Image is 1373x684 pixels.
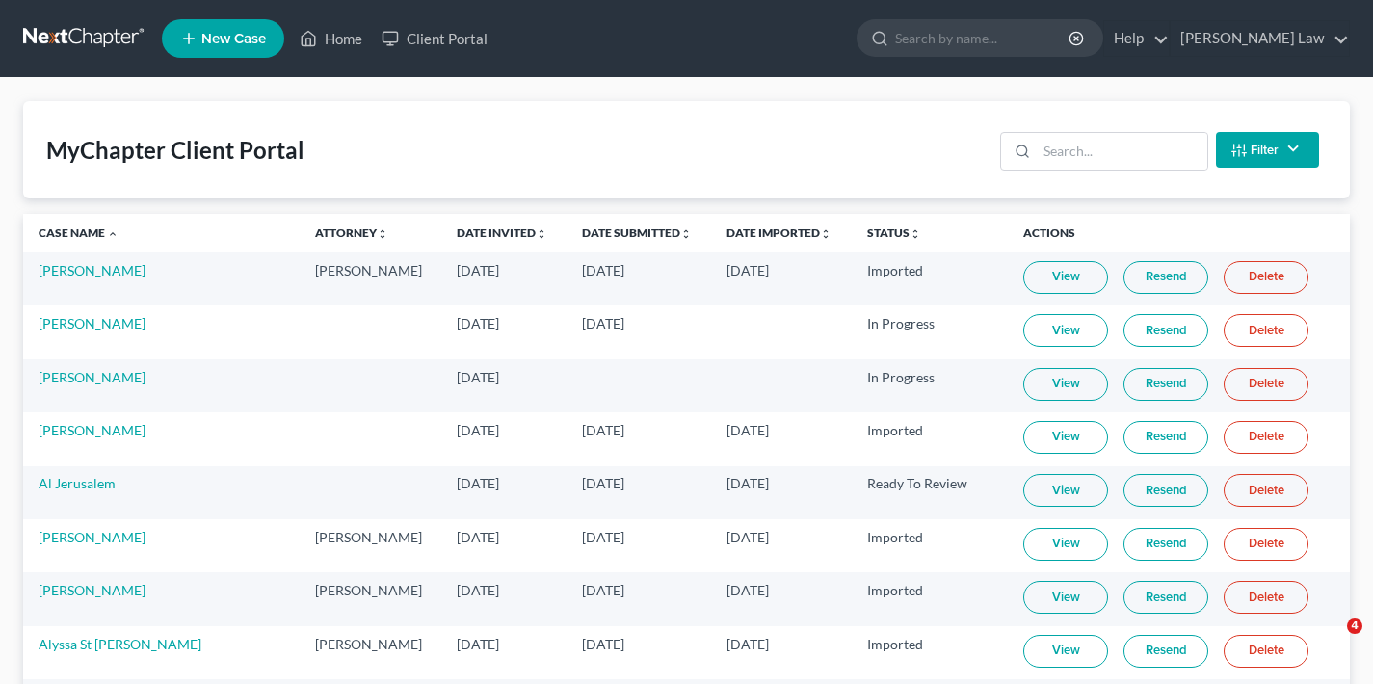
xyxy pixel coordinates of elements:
td: Imported [852,412,1009,465]
input: Search... [1037,133,1207,170]
a: Case Name expand_less [39,225,119,240]
span: [DATE] [582,422,624,438]
div: MyChapter Client Portal [46,135,304,166]
a: Resend [1123,314,1208,347]
td: [PERSON_NAME] [300,626,441,679]
i: unfold_more [680,228,692,240]
a: Statusunfold_more [867,225,921,240]
td: [PERSON_NAME] [300,519,441,572]
span: [DATE] [726,422,769,438]
a: [PERSON_NAME] [39,422,145,438]
a: View [1023,528,1108,561]
a: Resend [1123,635,1208,668]
span: [DATE] [457,262,499,278]
a: Resend [1123,261,1208,294]
a: [PERSON_NAME] [39,315,145,331]
a: View [1023,581,1108,614]
a: Date Invitedunfold_more [457,225,547,240]
a: Date Importedunfold_more [726,225,832,240]
span: [DATE] [457,636,499,652]
i: unfold_more [910,228,921,240]
input: Search by name... [895,20,1071,56]
span: [DATE] [582,636,624,652]
a: Delete [1224,581,1308,614]
a: Delete [1224,368,1308,401]
span: [DATE] [582,475,624,491]
span: [DATE] [457,369,499,385]
a: Delete [1224,635,1308,668]
span: [DATE] [457,315,499,331]
a: [PERSON_NAME] [39,369,145,385]
a: View [1023,368,1108,401]
a: Resend [1123,581,1208,614]
a: Resend [1123,528,1208,561]
a: View [1023,314,1108,347]
a: Resend [1123,421,1208,454]
a: View [1023,635,1108,668]
a: Delete [1224,314,1308,347]
a: Resend [1123,368,1208,401]
span: [DATE] [726,636,769,652]
td: Imported [852,519,1009,572]
a: [PERSON_NAME] [39,529,145,545]
a: Delete [1224,261,1308,294]
span: [DATE] [582,262,624,278]
a: Al Jerusalem [39,475,116,491]
a: Attorneyunfold_more [315,225,388,240]
a: [PERSON_NAME] Law [1171,21,1349,56]
span: [DATE] [457,422,499,438]
a: Delete [1224,421,1308,454]
th: Actions [1008,214,1350,252]
iframe: Intercom live chat [1307,618,1354,665]
span: [DATE] [457,582,499,598]
i: unfold_more [377,228,388,240]
span: [DATE] [582,315,624,331]
td: [PERSON_NAME] [300,252,441,305]
a: [PERSON_NAME] [39,582,145,598]
i: unfold_more [820,228,832,240]
a: Alyssa St [PERSON_NAME] [39,636,201,652]
a: Client Portal [372,21,497,56]
span: [DATE] [582,582,624,598]
td: Imported [852,252,1009,305]
td: In Progress [852,305,1009,358]
a: Delete [1224,528,1308,561]
a: Delete [1224,474,1308,507]
button: Filter [1216,132,1319,168]
td: [PERSON_NAME] [300,572,441,625]
a: [PERSON_NAME] [39,262,145,278]
i: unfold_more [536,228,547,240]
a: View [1023,474,1108,507]
span: 4 [1347,618,1362,634]
span: [DATE] [457,529,499,545]
span: [DATE] [457,475,499,491]
td: Ready To Review [852,466,1009,519]
a: Home [290,21,372,56]
span: [DATE] [726,582,769,598]
i: expand_less [107,228,119,240]
span: New Case [201,32,266,46]
a: View [1023,421,1108,454]
a: Resend [1123,474,1208,507]
span: [DATE] [726,529,769,545]
td: Imported [852,626,1009,679]
span: [DATE] [726,262,769,278]
a: Date Submittedunfold_more [582,225,692,240]
td: Imported [852,572,1009,625]
span: [DATE] [582,529,624,545]
span: [DATE] [726,475,769,491]
td: In Progress [852,359,1009,412]
a: Help [1104,21,1169,56]
a: View [1023,261,1108,294]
